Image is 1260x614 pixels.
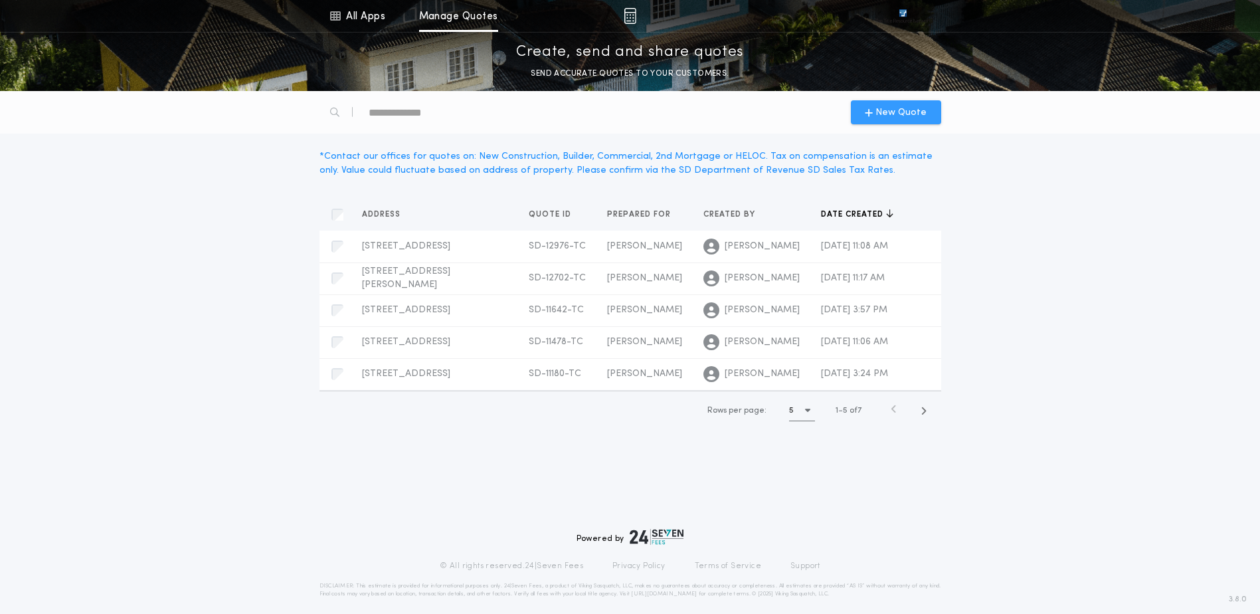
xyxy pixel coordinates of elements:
span: Address [362,209,403,220]
span: [DATE] 11:17 AM [821,273,885,283]
span: [PERSON_NAME] [725,367,800,381]
p: SEND ACCURATE QUOTES TO YOUR CUSTOMERS. [531,67,729,80]
button: Date created [821,208,893,221]
span: [DATE] 3:57 PM [821,305,887,315]
div: * Contact our offices for quotes on: New Construction, Builder, Commercial, 2nd Mortgage or HELOC... [319,150,941,177]
button: Created by [703,208,765,221]
span: 3.8.0 [1229,593,1247,605]
span: [DATE] 11:06 AM [821,337,888,347]
img: vs-icon [875,9,931,23]
span: [PERSON_NAME] [725,240,800,253]
span: SD-12702-TC [529,273,586,283]
span: SD-12976-TC [529,241,586,251]
span: [STREET_ADDRESS][PERSON_NAME] [362,266,450,290]
span: SD-11180-TC [529,369,581,379]
h1: 5 [789,404,794,417]
span: [PERSON_NAME] [607,273,682,283]
button: Address [362,208,410,221]
span: Created by [703,209,758,220]
img: img [624,8,636,24]
img: logo [630,529,684,545]
span: Prepared for [607,209,674,220]
span: [PERSON_NAME] [725,272,800,285]
span: of 7 [850,405,861,417]
a: [URL][DOMAIN_NAME] [631,591,697,597]
span: [PERSON_NAME] [725,304,800,317]
p: © All rights reserved. 24|Seven Fees [440,561,583,571]
span: [DATE] 3:24 PM [821,369,888,379]
span: 5 [843,407,848,415]
p: DISCLAIMER: This estimate is provided for informational purposes only. 24|Seven Fees, a product o... [319,582,941,598]
button: New Quote [851,100,941,124]
div: Powered by [577,529,684,545]
span: [STREET_ADDRESS] [362,241,450,251]
span: [PERSON_NAME] [607,369,682,379]
a: Support [790,561,820,571]
span: SD-11642-TC [529,305,584,315]
span: [PERSON_NAME] [607,241,682,251]
span: [STREET_ADDRESS] [362,369,450,379]
span: [PERSON_NAME] [607,305,682,315]
a: Privacy Policy [612,561,666,571]
span: [STREET_ADDRESS] [362,337,450,347]
p: Create, send and share quotes [516,42,744,63]
span: SD-11478-TC [529,337,583,347]
span: Rows per page: [707,407,766,415]
span: Quote ID [529,209,574,220]
span: [DATE] 11:08 AM [821,241,888,251]
span: [PERSON_NAME] [607,337,682,347]
button: Quote ID [529,208,581,221]
button: 5 [789,400,815,421]
span: Date created [821,209,886,220]
span: [PERSON_NAME] [725,336,800,349]
a: Terms of Service [695,561,761,571]
span: 1 [836,407,838,415]
span: [STREET_ADDRESS] [362,305,450,315]
span: New Quote [875,106,927,120]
